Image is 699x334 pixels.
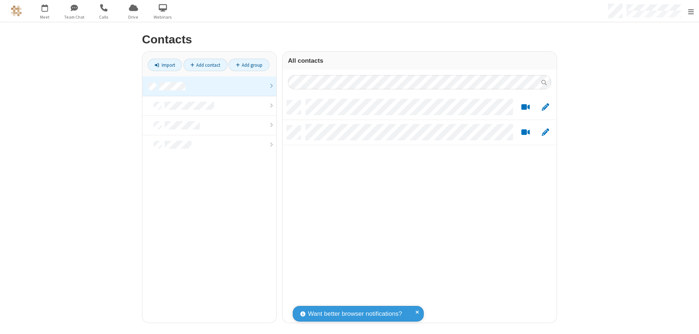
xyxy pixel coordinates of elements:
button: Edit [538,103,552,112]
img: QA Selenium DO NOT DELETE OR CHANGE [11,5,22,16]
span: Team Chat [61,14,88,20]
button: Edit [538,128,552,137]
span: Drive [120,14,147,20]
a: Import [148,59,182,71]
h2: Contacts [142,33,557,46]
button: Start a video meeting [518,128,533,137]
button: Start a video meeting [518,103,533,112]
span: Calls [90,14,118,20]
a: Add contact [183,59,228,71]
span: Meet [31,14,59,20]
span: Webinars [149,14,177,20]
div: grid [283,95,557,323]
iframe: Chat [681,315,694,329]
a: Add group [229,59,269,71]
h3: All contacts [288,57,551,64]
span: Want better browser notifications? [308,309,402,319]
